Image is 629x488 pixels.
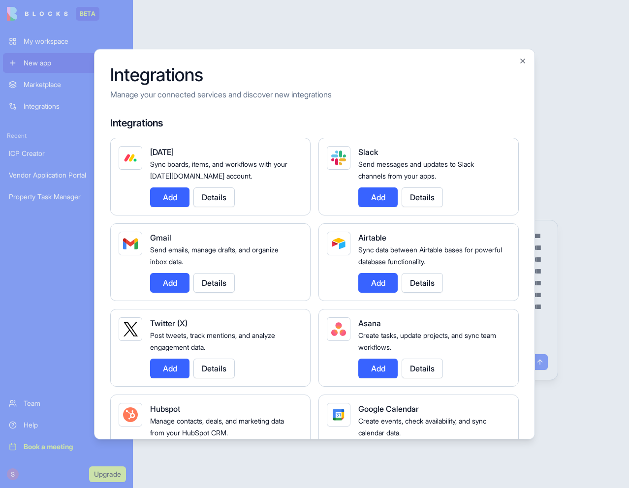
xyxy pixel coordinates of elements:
[150,359,189,378] button: Add
[402,187,443,207] button: Details
[110,116,519,130] h4: Integrations
[358,417,486,437] span: Create events, check availability, and sync calendar data.
[193,187,235,207] button: Details
[150,147,174,157] span: [DATE]
[16,16,24,24] img: logo_orange.svg
[150,331,275,351] span: Post tweets, track mentions, and analyze engagement data.
[358,233,386,243] span: Airtable
[110,65,519,85] h2: Integrations
[110,89,519,100] p: Manage your connected services and discover new integrations
[193,273,235,293] button: Details
[402,273,443,293] button: Details
[150,233,171,243] span: Gmail
[358,404,419,414] span: Google Calendar
[37,58,88,64] div: Domain Overview
[109,58,166,64] div: Keywords by Traffic
[26,26,108,33] div: Domain: [DOMAIN_NAME]
[193,359,235,378] button: Details
[150,417,284,437] span: Manage contacts, deals, and marketing data from your HubSpot CRM.
[150,273,189,293] button: Add
[150,404,180,414] span: Hubspot
[150,245,279,266] span: Send emails, manage drafts, and organize inbox data.
[27,57,34,65] img: tab_domain_overview_orange.svg
[358,359,398,378] button: Add
[358,160,474,180] span: Send messages and updates to Slack channels from your apps.
[28,16,48,24] div: v 4.0.24
[402,359,443,378] button: Details
[358,245,502,266] span: Sync data between Airtable bases for powerful database functionality.
[150,160,287,180] span: Sync boards, items, and workflows with your [DATE][DOMAIN_NAME] account.
[358,187,398,207] button: Add
[98,57,106,65] img: tab_keywords_by_traffic_grey.svg
[16,26,24,33] img: website_grey.svg
[358,318,381,328] span: Asana
[150,318,188,328] span: Twitter (X)
[358,273,398,293] button: Add
[358,147,378,157] span: Slack
[150,187,189,207] button: Add
[358,331,496,351] span: Create tasks, update projects, and sync team workflows.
